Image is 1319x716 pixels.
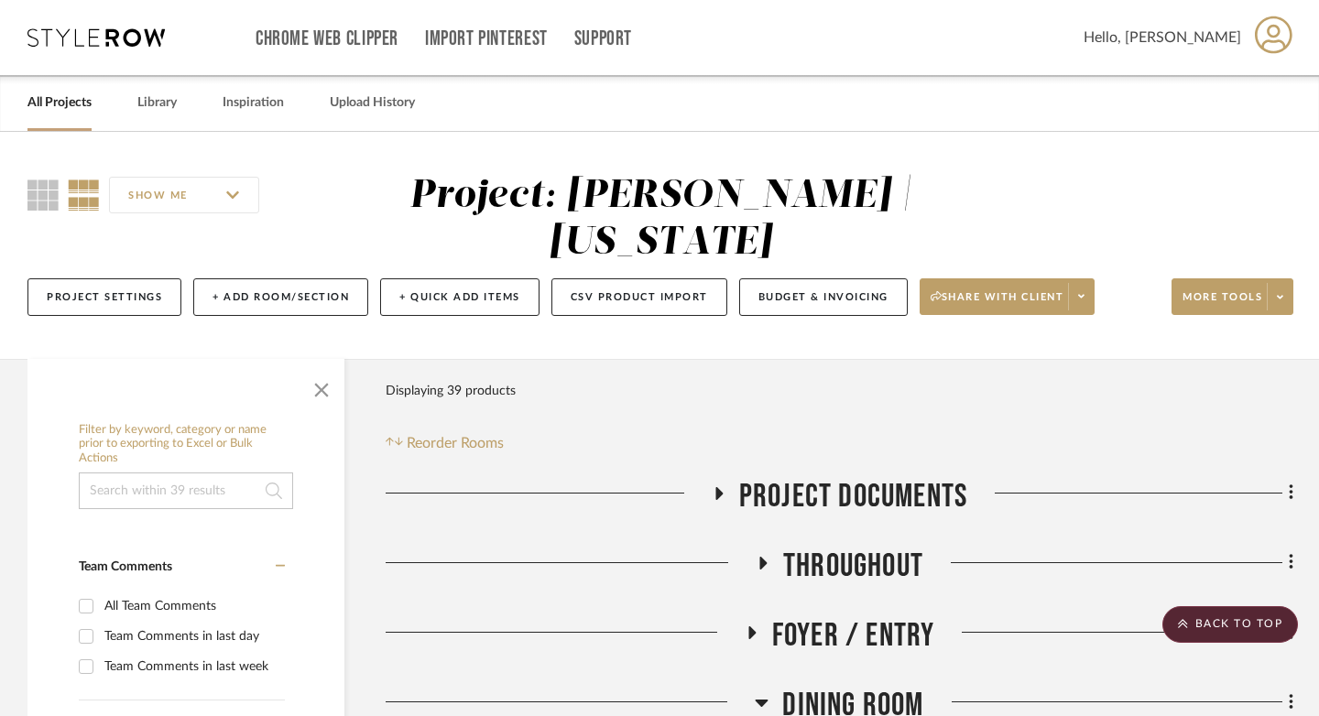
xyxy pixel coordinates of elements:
[380,278,540,316] button: + Quick Add Items
[772,616,935,656] span: Foyer / Entry
[739,477,967,516] span: Project Documents
[137,91,177,115] a: Library
[79,423,293,466] h6: Filter by keyword, category or name prior to exporting to Excel or Bulk Actions
[1084,27,1241,49] span: Hello, [PERSON_NAME]
[386,432,504,454] button: Reorder Rooms
[104,622,280,651] div: Team Comments in last day
[303,368,340,405] button: Close
[330,91,415,115] a: Upload History
[409,177,912,262] div: Project: [PERSON_NAME] | [US_STATE]
[79,560,172,573] span: Team Comments
[223,91,284,115] a: Inspiration
[931,290,1064,318] span: Share with client
[920,278,1096,315] button: Share with client
[551,278,727,316] button: CSV Product Import
[1162,606,1298,643] scroll-to-top-button: BACK TO TOP
[193,278,368,316] button: + Add Room/Section
[739,278,908,316] button: Budget & Invoicing
[386,373,516,409] div: Displaying 39 products
[574,31,632,47] a: Support
[104,591,280,621] div: All Team Comments
[256,31,398,47] a: Chrome Web Clipper
[104,652,280,681] div: Team Comments in last week
[425,31,548,47] a: Import Pinterest
[1183,290,1262,318] span: More tools
[783,547,923,586] span: Throughout
[407,432,504,454] span: Reorder Rooms
[27,278,181,316] button: Project Settings
[1172,278,1293,315] button: More tools
[27,91,92,115] a: All Projects
[79,472,293,509] input: Search within 39 results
